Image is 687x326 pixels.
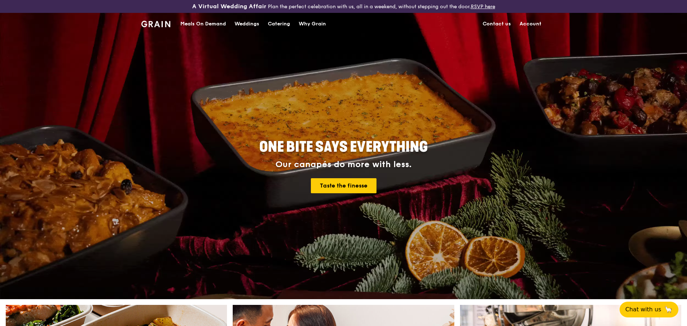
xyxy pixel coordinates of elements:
a: Taste the finesse [311,178,376,193]
img: Grain [141,21,170,27]
div: Plan the perfect celebration with us, all in a weekend, without stepping out the door. [137,3,550,10]
div: Weddings [234,13,259,35]
span: 🦙 [664,305,673,314]
div: Our canapés do more with less. [214,160,473,170]
a: GrainGrain [141,13,170,34]
div: Meals On Demand [180,13,226,35]
a: Account [515,13,546,35]
span: Chat with us [625,305,661,314]
a: RSVP here [471,4,495,10]
a: Why Grain [294,13,330,35]
a: Catering [264,13,294,35]
button: Chat with us🦙 [620,302,678,317]
a: Contact us [478,13,515,35]
div: Catering [268,13,290,35]
a: Weddings [230,13,264,35]
h3: A Virtual Wedding Affair [192,3,266,10]
span: ONE BITE SAYS EVERYTHING [259,138,428,156]
div: Why Grain [299,13,326,35]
